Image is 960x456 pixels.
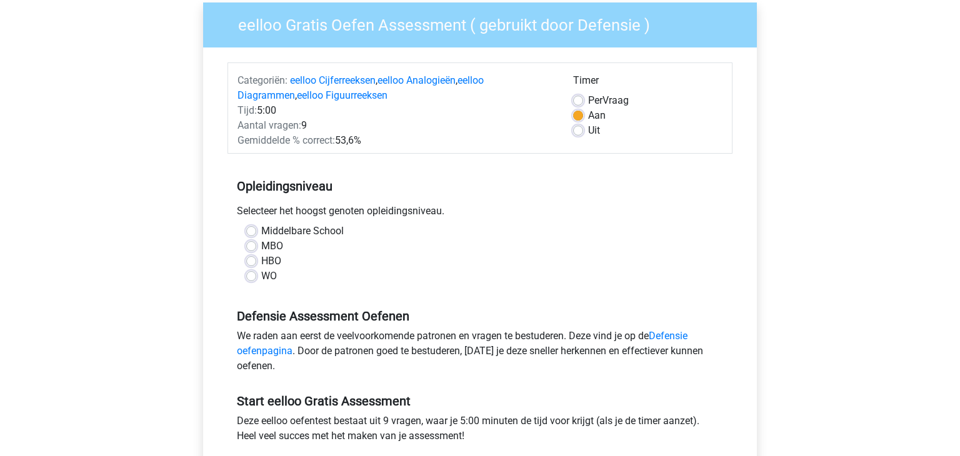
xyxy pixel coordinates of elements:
[573,73,722,93] div: Timer
[227,204,732,224] div: Selecteer het hoogst genoten opleidingsniveau.
[237,394,723,409] h5: Start eelloo Gratis Assessment
[261,269,277,284] label: WO
[228,133,564,148] div: 53,6%
[237,309,723,324] h5: Defensie Assessment Oefenen
[228,103,564,118] div: 5:00
[261,224,344,239] label: Middelbare School
[223,11,747,35] h3: eelloo Gratis Oefen Assessment ( gebruikt door Defensie )
[227,414,732,449] div: Deze eelloo oefentest bestaat uit 9 vragen, waar je 5:00 minuten de tijd voor krijgt (als je de t...
[237,104,257,116] span: Tijd:
[228,73,564,103] div: , , ,
[237,74,287,86] span: Categoriën:
[227,329,732,379] div: We raden aan eerst de veelvoorkomende patronen en vragen te bestuderen. Deze vind je op de . Door...
[588,93,629,108] label: Vraag
[237,174,723,199] h5: Opleidingsniveau
[588,94,602,106] span: Per
[261,239,283,254] label: MBO
[261,254,281,269] label: HBO
[237,119,301,131] span: Aantal vragen:
[297,89,387,101] a: eelloo Figuurreeksen
[237,134,335,146] span: Gemiddelde % correct:
[290,74,376,86] a: eelloo Cijferreeksen
[588,108,606,123] label: Aan
[228,118,564,133] div: 9
[377,74,456,86] a: eelloo Analogieën
[588,123,600,138] label: Uit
